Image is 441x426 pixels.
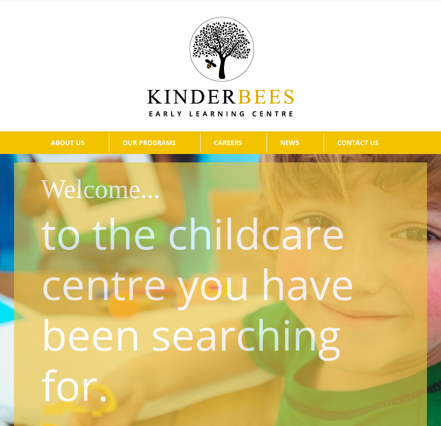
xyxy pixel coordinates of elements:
[267,133,312,152] a: NEWS
[14,132,427,154] nav: Main Menu
[38,133,97,152] a: ABOUT US
[324,133,391,152] a: CONTACT US
[51,140,85,146] span: ABOUT US
[337,140,379,146] span: CONTACT US
[41,171,420,208] h1: Welcome...
[280,140,299,146] span: NEWS
[214,140,242,146] span: CAREERS
[147,17,294,117] img: Kinder Bees Logo
[41,208,404,410] p: to the childcare centre you have been searching for.
[123,140,176,146] span: OUR PROGRAMS
[109,133,188,152] a: OUR PROGRAMS
[201,133,255,152] a: CAREERS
